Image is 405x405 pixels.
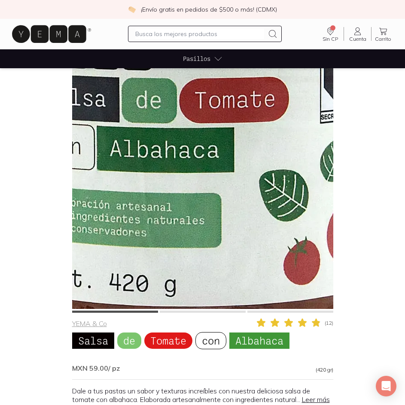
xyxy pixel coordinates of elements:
span: Carrito [375,36,391,42]
span: Albahaca [229,332,289,349]
a: Leer más [302,395,330,404]
span: Tomate [144,332,192,349]
span: de [117,332,141,349]
p: ¡Envío gratis en pedidos de $500 o más! (CDMX) [141,5,277,14]
span: Pasillos [183,54,210,63]
span: ( 12 ) [325,320,333,326]
span: Cuenta [349,36,366,42]
input: Busca los mejores productos [135,29,264,39]
span: (420 gr) [316,367,333,372]
span: Salsa [72,332,114,349]
span: Sin CP [323,36,338,42]
span: con [195,332,226,349]
a: YEMA & Co [72,319,107,328]
a: Carrito [372,26,395,42]
p: Dale a tus pastas un sabor y texturas increíbles con nuestra deliciosa salsa de tomate con albaha... [72,387,333,404]
a: Dirección no especificada [317,26,344,42]
a: Cuenta [344,26,371,42]
span: MXN 59.00 / pz [72,364,120,372]
img: check [128,6,136,13]
div: Open Intercom Messenger [376,376,396,396]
